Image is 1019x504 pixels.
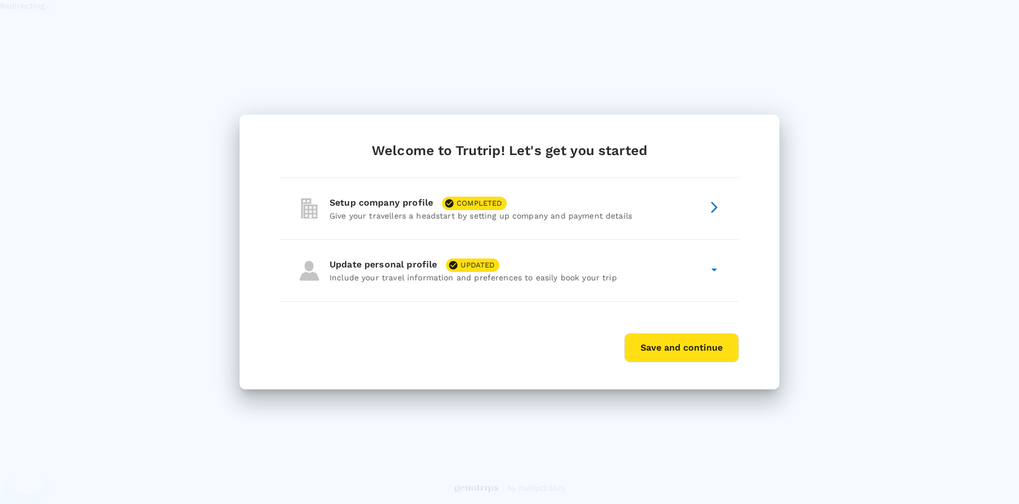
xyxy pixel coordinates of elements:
[298,197,321,220] img: company-profile
[330,272,703,283] p: Include your travel information and preferences to easily book your trip
[330,197,442,208] span: Setup company profile
[330,259,446,270] span: Update personal profile
[452,198,506,209] span: COMPLETED
[280,142,739,160] div: Welcome to Trutrip! Let's get you started
[624,333,739,362] button: Save and continue
[280,240,739,302] div: personal-profileUpdate personal profileUPDATEDInclude your travel information and preferences to ...
[330,210,703,221] p: Give your travellers a headstart by setting up company and payment details
[456,260,499,271] span: UPDATED
[280,178,739,239] div: company-profileSetup company profileCOMPLETEDGive your travellers a headstart by setting up compa...
[298,260,321,282] img: personal-profile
